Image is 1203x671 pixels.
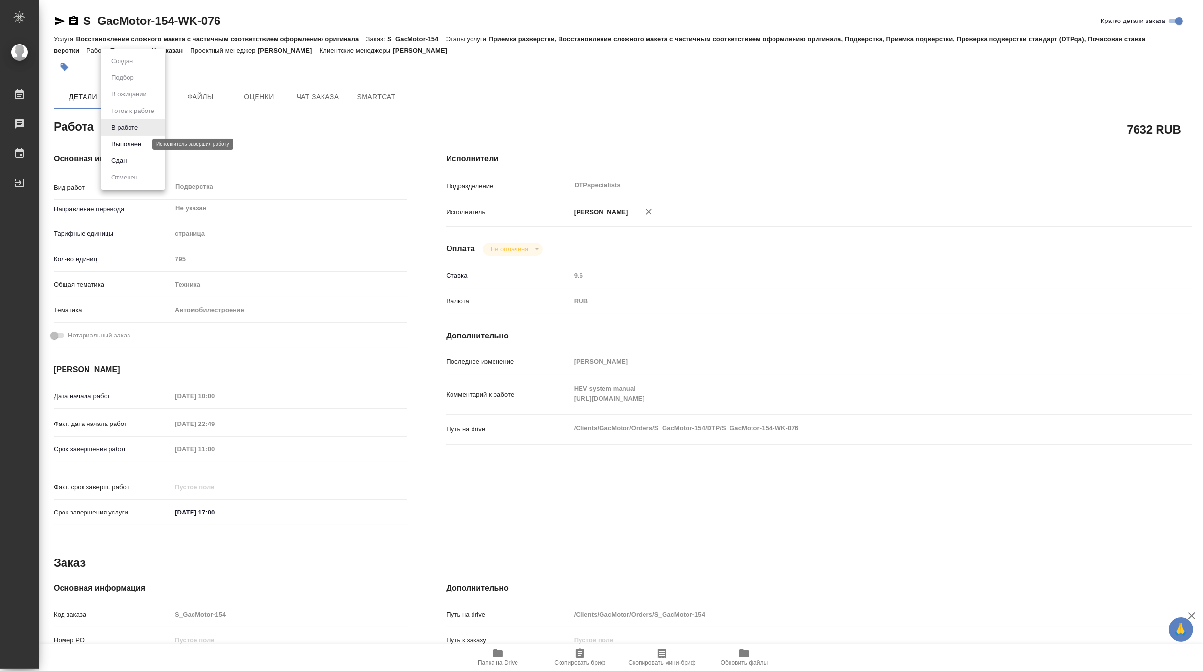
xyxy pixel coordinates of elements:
button: Создан [108,56,136,67]
button: Подбор [108,72,137,83]
button: Выполнен [108,139,144,150]
button: Готов к работе [108,106,157,116]
button: Сдан [108,156,129,166]
button: Отменен [108,172,141,183]
button: В ожидании [108,89,150,100]
button: В работе [108,122,141,133]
